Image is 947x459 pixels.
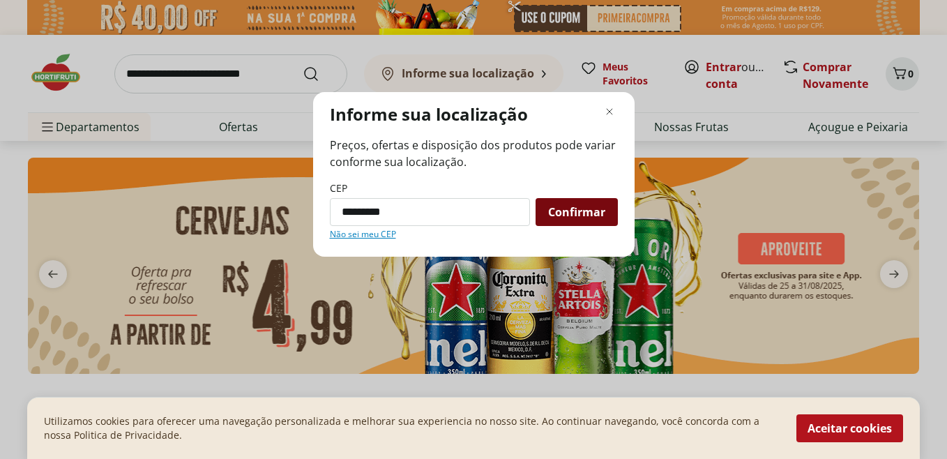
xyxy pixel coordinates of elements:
a: Não sei meu CEP [330,229,396,240]
button: Aceitar cookies [796,414,903,442]
button: Fechar modal de regionalização [601,103,618,120]
div: Modal de regionalização [313,92,635,257]
button: Confirmar [536,198,618,226]
span: Confirmar [548,206,605,218]
p: Utilizamos cookies para oferecer uma navegação personalizada e melhorar sua experiencia no nosso ... [44,414,780,442]
span: Preços, ofertas e disposição dos produtos pode variar conforme sua localização. [330,137,618,170]
p: Informe sua localização [330,103,528,126]
label: CEP [330,181,347,195]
